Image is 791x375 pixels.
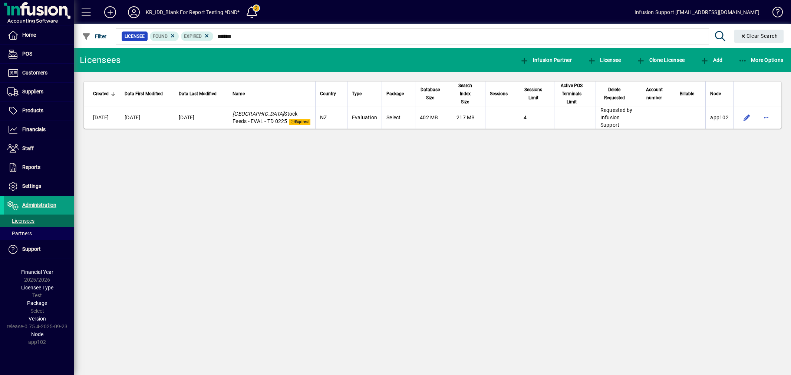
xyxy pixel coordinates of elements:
div: Data Last Modified [179,90,223,98]
div: Name [233,90,311,98]
span: app102.prod.infusionbusinesssoftware.com [710,115,729,120]
span: Infusion Partner [520,57,572,63]
div: Sessions [490,90,514,98]
span: Settings [22,183,41,189]
span: Package [386,90,404,98]
span: Node [710,90,721,98]
a: Licensees [4,215,74,227]
span: Clear Search [740,33,778,39]
span: Products [22,107,43,113]
div: Search Index Size [457,82,480,106]
button: More options [760,112,772,123]
span: Administration [22,202,56,208]
span: Data First Modified [125,90,163,98]
span: Clone Licensee [636,57,685,63]
div: Type [352,90,378,98]
a: Customers [4,64,74,82]
div: Database Size [420,86,447,102]
a: Reports [4,158,74,177]
td: 4 [519,106,554,129]
a: Financials [4,120,74,139]
button: More Options [736,53,785,67]
span: Support [22,246,41,252]
span: Expired [289,119,310,125]
span: Reports [22,164,40,170]
span: Licensee Type [21,285,53,291]
button: Edit [741,112,753,123]
td: [DATE] [120,106,174,129]
span: Partners [7,230,32,236]
div: Active POS Terminals Limit [559,82,591,106]
span: Financials [22,126,46,132]
span: Filter [82,33,107,39]
span: Name [233,90,245,98]
span: Licensee [125,33,145,40]
span: Delete Requested [600,86,629,102]
button: Clear [734,30,784,43]
span: Version [29,316,46,322]
span: Home [22,32,36,38]
mat-chip: Expiry status: Expired [181,31,213,41]
td: [DATE] [84,106,120,129]
span: Node [31,331,43,337]
span: Financial Year [21,269,53,275]
span: Add [700,57,722,63]
span: Licensee [587,57,621,63]
td: Select [382,106,415,129]
span: Stock Feeds - EVAL - TD 0225 [233,111,298,124]
span: Sessions Limit [524,86,543,102]
a: Knowledge Base [767,1,782,26]
div: Infusion Support [EMAIL_ADDRESS][DOMAIN_NAME] [635,6,759,18]
div: Country [320,90,343,98]
span: Active POS Terminals Limit [559,82,584,106]
button: Profile [122,6,146,19]
button: Filter [80,30,109,43]
span: Type [352,90,362,98]
span: Customers [22,70,47,76]
span: Search Index Size [457,82,474,106]
div: Account number [645,86,670,102]
span: Account number [645,86,664,102]
div: Created [93,90,115,98]
button: Licensee [586,53,623,67]
a: Suppliers [4,83,74,101]
a: Products [4,102,74,120]
td: 217 MB [452,106,485,129]
span: Sessions [490,90,508,98]
span: Database Size [420,86,441,102]
button: Add [698,53,724,67]
button: Infusion Partner [518,53,574,67]
a: POS [4,45,74,63]
span: Data Last Modified [179,90,217,98]
div: Data First Modified [125,90,169,98]
div: Delete Requested [600,86,635,102]
span: Created [93,90,109,98]
span: Package [27,300,47,306]
span: Staff [22,145,34,151]
td: NZ [315,106,347,129]
div: Sessions Limit [524,86,550,102]
a: Support [4,240,74,259]
div: Package [386,90,411,98]
mat-chip: Found Status: Found [150,31,179,41]
span: Expired [184,34,202,39]
button: Add [98,6,122,19]
em: [GEOGRAPHIC_DATA] [233,111,284,117]
td: 402 MB [415,106,452,129]
span: More Options [738,57,784,63]
div: Licensees [80,54,121,66]
button: Clone Licensee [635,53,686,67]
td: [DATE] [174,106,228,129]
div: KR_IDD_Blank For Report Testing *DND* [146,6,240,18]
div: Billable [680,90,701,98]
span: Country [320,90,336,98]
span: Billable [680,90,694,98]
td: Evaluation [347,106,382,129]
a: Partners [4,227,74,240]
a: Home [4,26,74,44]
div: Node [710,90,729,98]
td: Requested by Infusion Support [596,106,640,129]
span: Suppliers [22,89,43,94]
span: Licensees [7,218,34,224]
span: POS [22,51,32,57]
